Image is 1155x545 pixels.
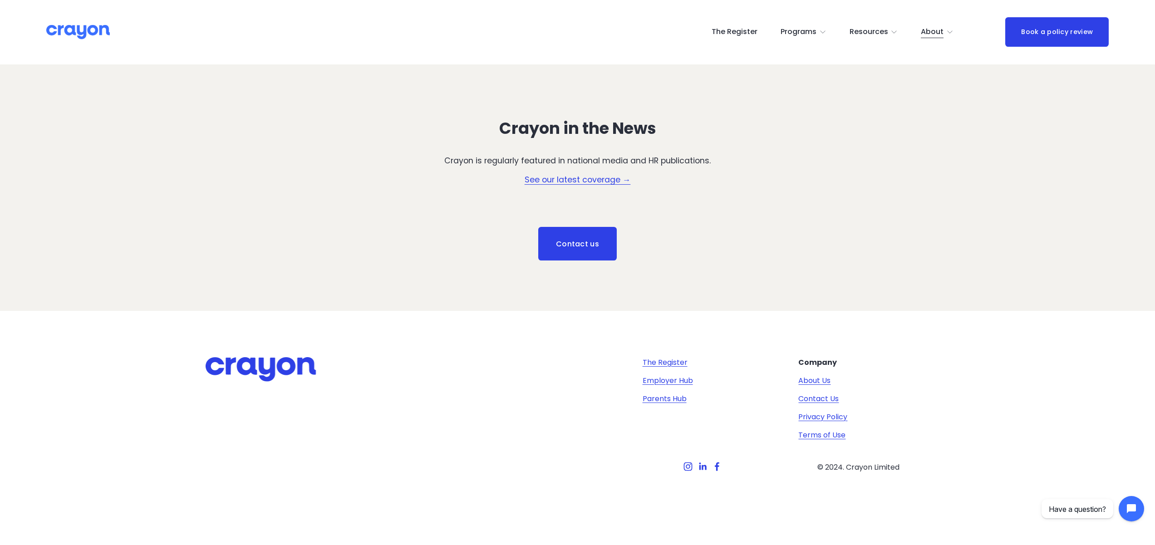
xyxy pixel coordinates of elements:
[698,462,707,471] a: LinkedIn
[643,357,688,368] a: The Register
[362,155,794,167] p: Crayon is regularly featured in national media and HR publications.
[921,25,953,39] a: folder dropdown
[712,25,757,39] a: The Register
[921,25,944,39] span: About
[850,25,898,39] a: folder dropdown
[683,462,693,471] a: Instagram
[46,24,110,40] img: Crayon
[781,25,826,39] a: folder dropdown
[798,412,847,422] a: Privacy Policy
[499,117,656,139] strong: Crayon in the News
[1005,17,1109,47] a: Book a policy review
[850,25,888,39] span: Resources
[798,375,831,386] a: About Us
[781,25,816,39] span: Programs
[798,430,845,441] a: Terms of Use
[798,462,918,473] p: © 2024. Crayon Limited
[643,393,687,404] a: Parents Hub
[798,357,837,368] strong: Company
[643,375,693,386] a: Employer Hub
[538,227,617,260] a: Contact us
[713,462,722,471] a: Facebook
[798,393,839,404] a: Contact Us
[525,174,631,185] a: See our latest coverage →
